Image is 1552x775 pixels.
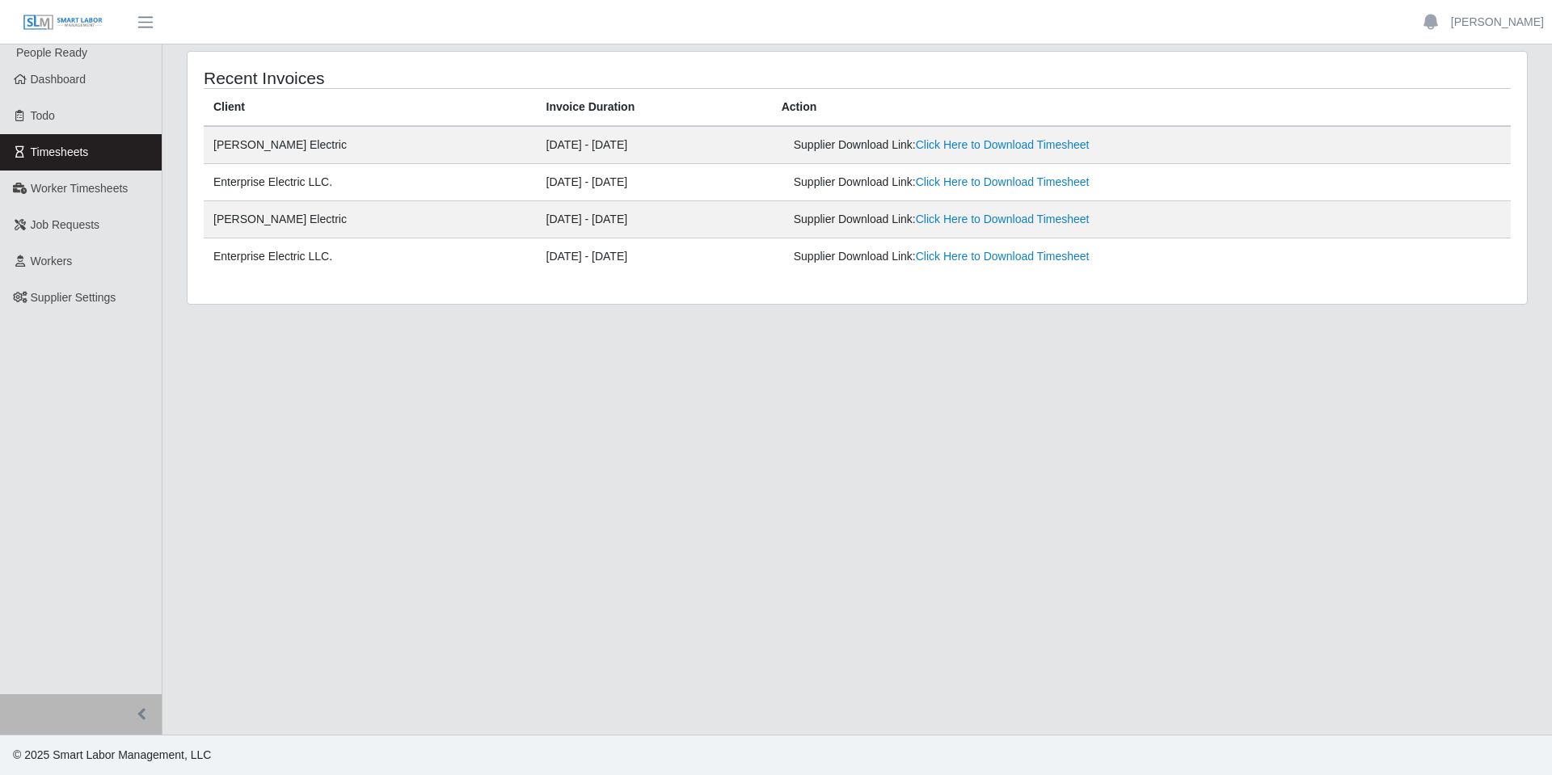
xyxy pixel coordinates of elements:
[31,218,100,231] span: Job Requests
[31,182,128,195] span: Worker Timesheets
[204,201,537,238] td: [PERSON_NAME] Electric
[916,213,1090,225] a: Click Here to Download Timesheet
[31,109,55,122] span: Todo
[31,291,116,304] span: Supplier Settings
[204,164,537,201] td: Enterprise Electric LLC.
[794,211,1250,228] div: Supplier Download Link:
[916,138,1090,151] a: Click Here to Download Timesheet
[794,137,1250,154] div: Supplier Download Link:
[31,73,86,86] span: Dashboard
[916,175,1090,188] a: Click Here to Download Timesheet
[204,238,537,276] td: Enterprise Electric LLC.
[31,145,89,158] span: Timesheets
[537,126,772,164] td: [DATE] - [DATE]
[204,126,537,164] td: [PERSON_NAME] Electric
[794,174,1250,191] div: Supplier Download Link:
[16,46,87,59] span: People Ready
[916,250,1090,263] a: Click Here to Download Timesheet
[537,164,772,201] td: [DATE] - [DATE]
[1451,14,1544,31] a: [PERSON_NAME]
[794,248,1250,265] div: Supplier Download Link:
[23,14,103,32] img: SLM Logo
[537,238,772,276] td: [DATE] - [DATE]
[537,89,772,127] th: Invoice Duration
[204,89,537,127] th: Client
[537,201,772,238] td: [DATE] - [DATE]
[772,89,1511,127] th: Action
[13,748,211,761] span: © 2025 Smart Labor Management, LLC
[31,255,73,267] span: Workers
[204,68,734,88] h4: Recent Invoices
